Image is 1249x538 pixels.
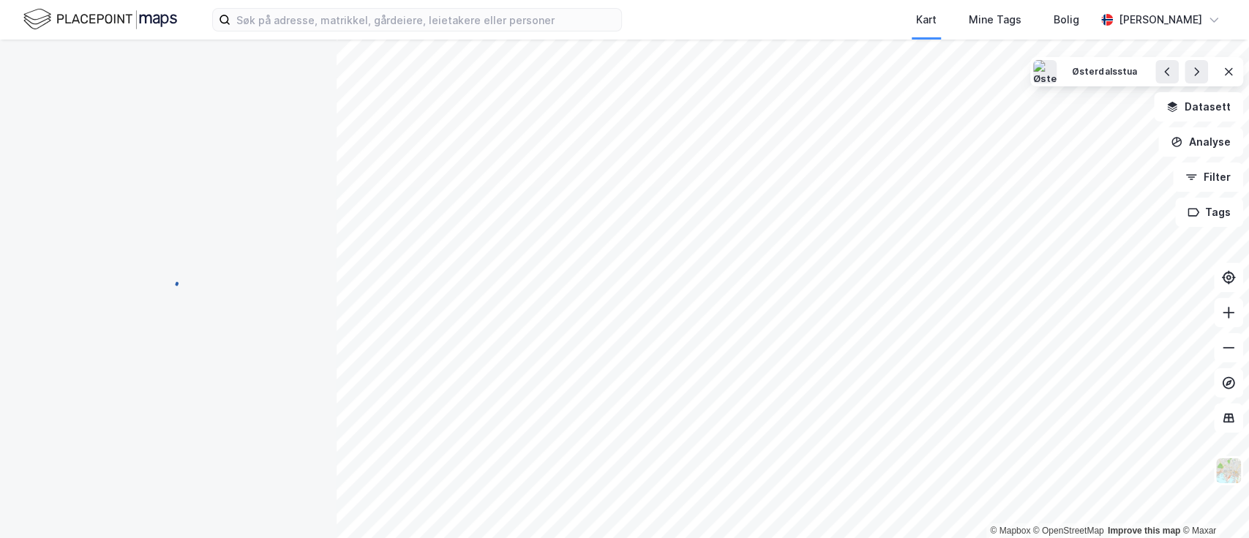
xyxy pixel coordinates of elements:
img: Z [1215,457,1242,485]
button: Østerdalsstua [1062,60,1147,83]
img: Østerdalsstua [1033,60,1057,83]
div: Kontrollprogram for chat [1176,468,1249,538]
button: Filter [1173,162,1243,192]
button: Tags [1175,198,1243,227]
div: Østerdalsstua [1072,66,1137,78]
div: Kart [916,11,937,29]
div: Mine Tags [969,11,1021,29]
div: [PERSON_NAME] [1119,11,1202,29]
div: Bolig [1054,11,1079,29]
button: Analyse [1158,127,1243,157]
a: Mapbox [990,526,1030,536]
input: Søk på adresse, matrikkel, gårdeiere, leietakere eller personer [230,9,621,31]
iframe: Chat Widget [1176,468,1249,538]
button: Datasett [1154,92,1243,122]
img: logo.f888ab2527a4732fd821a326f86c7f29.svg [23,7,177,32]
a: OpenStreetMap [1033,526,1104,536]
a: Improve this map [1108,526,1180,536]
img: spinner.a6d8c91a73a9ac5275cf975e30b51cfb.svg [157,269,180,292]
